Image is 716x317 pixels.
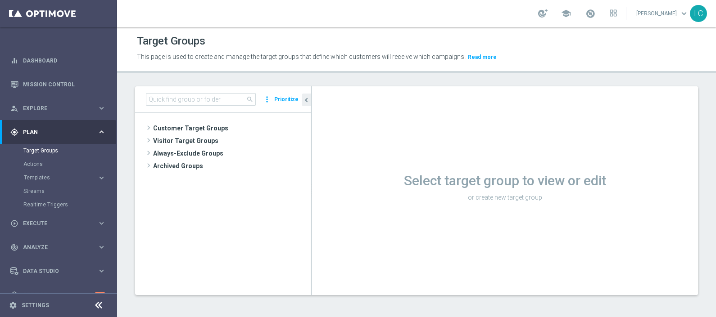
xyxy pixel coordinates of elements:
i: keyboard_arrow_right [97,243,106,251]
i: keyboard_arrow_right [97,267,106,275]
p: or create new target group [312,193,698,201]
i: more_vert [263,93,272,106]
button: lightbulb Optibot +10 [10,291,106,299]
div: Mission Control [10,72,106,96]
button: Templates keyboard_arrow_right [23,174,106,181]
button: person_search Explore keyboard_arrow_right [10,105,106,112]
i: keyboard_arrow_right [97,174,106,182]
i: settings [9,301,17,309]
div: Explore [10,104,97,112]
div: Optibot [10,283,106,307]
span: This page is used to create and manage the target groups that define which customers will receive... [137,53,466,60]
div: Streams [23,184,116,198]
i: track_changes [10,243,18,251]
button: track_changes Analyze keyboard_arrow_right [10,244,106,251]
a: Settings [22,303,49,308]
span: Visitor Target Groups [153,134,311,147]
input: Quick find group or folder [146,93,256,106]
button: Data Studio keyboard_arrow_right [10,268,106,275]
span: Always-Exclude Groups [153,147,311,160]
button: play_circle_outline Execute keyboard_arrow_right [10,220,106,227]
button: Prioritize [273,94,300,106]
span: Explore [23,106,97,111]
button: gps_fixed Plan keyboard_arrow_right [10,129,106,136]
h1: Target Groups [137,35,205,48]
button: chevron_left [302,94,311,106]
span: Customer Target Groups [153,122,311,134]
span: search [246,96,254,103]
i: keyboard_arrow_right [97,128,106,136]
div: Templates [23,171,116,184]
i: chevron_left [302,96,311,104]
a: Mission Control [23,72,106,96]
span: Execute [23,221,97,226]
div: Target Groups [23,144,116,157]
button: equalizer Dashboard [10,57,106,64]
a: Realtime Triggers [23,201,94,208]
div: LC [690,5,707,22]
a: [PERSON_NAME]keyboard_arrow_down [635,7,690,20]
a: Streams [23,188,94,195]
span: keyboard_arrow_down [679,9,689,18]
span: Data Studio [23,268,97,274]
div: Dashboard [10,49,106,72]
i: person_search [10,104,18,112]
i: gps_fixed [10,128,18,136]
i: keyboard_arrow_right [97,104,106,112]
div: Realtime Triggers [23,198,116,211]
div: Templates [24,175,97,180]
button: Read more [467,52,498,62]
a: Target Groups [23,147,94,154]
span: Archived Groups [153,160,311,172]
div: Actions [23,157,116,171]
div: +10 [94,292,106,298]
span: Analyze [23,245,97,250]
i: keyboard_arrow_right [97,219,106,228]
div: Data Studio [10,267,97,275]
div: Analyze [10,243,97,251]
a: Actions [23,161,94,168]
i: equalizer [10,57,18,65]
span: Templates [24,175,88,180]
span: school [561,9,571,18]
i: lightbulb [10,291,18,299]
a: Optibot [23,283,94,307]
span: Plan [23,129,97,135]
div: Plan [10,128,97,136]
div: Execute [10,219,97,228]
i: play_circle_outline [10,219,18,228]
h1: Select target group to view or edit [312,173,698,189]
button: Mission Control [10,81,106,88]
a: Dashboard [23,49,106,72]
